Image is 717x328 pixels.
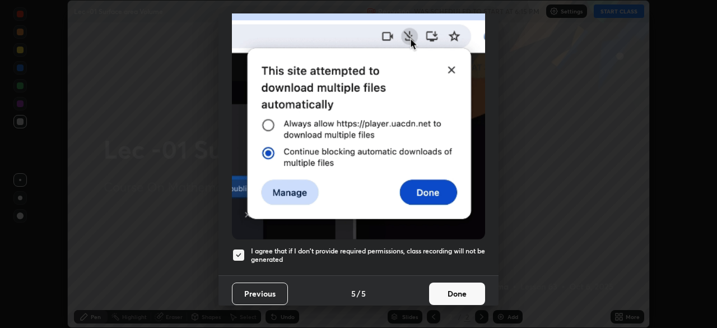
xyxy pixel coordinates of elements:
h5: I agree that if I don't provide required permissions, class recording will not be generated [251,247,485,264]
button: Done [429,283,485,305]
h4: / [357,288,360,299]
h4: 5 [351,288,356,299]
button: Previous [232,283,288,305]
h4: 5 [361,288,366,299]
